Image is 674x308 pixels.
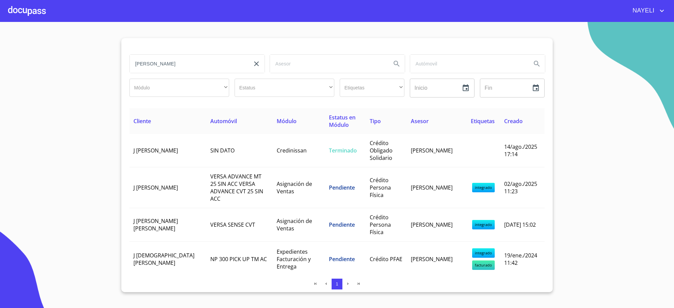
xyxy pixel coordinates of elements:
button: clear input [248,56,265,72]
span: Automóvil [210,117,237,125]
span: Pendiente [329,221,355,228]
span: Expedientes Facturación y Entrega [277,248,311,270]
span: J [DEMOGRAPHIC_DATA][PERSON_NAME] [133,252,194,267]
span: NP 300 PICK UP TM AC [210,255,267,263]
span: Asignación de Ventas [277,180,312,195]
span: 14/ago./2025 17:14 [504,143,537,158]
span: Pendiente [329,255,355,263]
button: account of current user [627,5,666,16]
span: Cliente [133,117,151,125]
span: NAYELI [627,5,658,16]
input: search [270,55,386,73]
span: Asignación de Ventas [277,217,312,232]
span: Creado [504,117,523,125]
span: 1 [336,281,338,286]
input: search [130,55,246,73]
span: Módulo [277,117,297,125]
span: Pendiente [329,184,355,191]
span: VERSA SENSE CVT [210,221,255,228]
span: J [PERSON_NAME] [133,147,178,154]
span: 19/ene./2024 11:42 [504,252,537,267]
div: ​ [235,79,334,97]
span: Etiquetas [471,117,495,125]
span: facturado [472,260,495,270]
span: [PERSON_NAME] [411,221,453,228]
span: 02/ago./2025 11:23 [504,180,537,195]
span: J [PERSON_NAME] [133,184,178,191]
div: ​ [340,79,404,97]
button: Search [389,56,405,72]
span: Asesor [411,117,429,125]
button: Search [529,56,545,72]
span: [DATE] 15:02 [504,221,536,228]
span: Terminado [329,147,357,154]
span: SIN DATO [210,147,235,154]
span: [PERSON_NAME] [411,184,453,191]
span: Crédito Persona Física [370,176,391,199]
span: VERSA ADVANCE MT 25 SIN ACC VERSA ADVANCE CVT 25 SIN ACC [210,173,263,202]
span: J [PERSON_NAME] [PERSON_NAME] [133,217,178,232]
button: 1 [332,279,342,289]
span: integrado [472,183,495,192]
span: [PERSON_NAME] [411,255,453,263]
span: Tipo [370,117,381,125]
span: Crédito Obligado Solidario [370,139,393,162]
span: Estatus en Módulo [329,114,356,129]
span: integrado [472,220,495,229]
span: [PERSON_NAME] [411,147,453,154]
div: ​ [129,79,229,97]
span: integrado [472,248,495,258]
span: Crédito PFAE [370,255,402,263]
span: Crédito Persona Física [370,214,391,236]
input: search [410,55,526,73]
span: Credinissan [277,147,307,154]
